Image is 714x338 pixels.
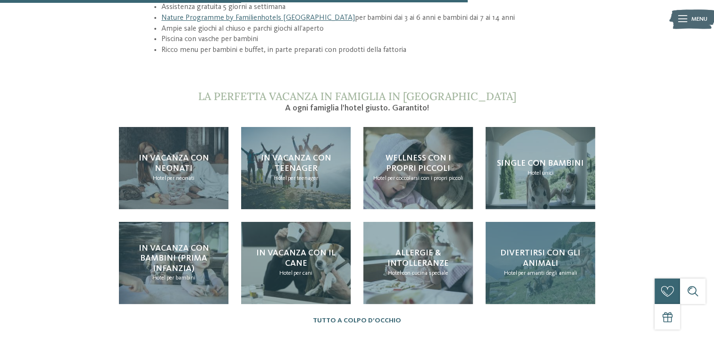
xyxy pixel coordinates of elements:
[500,249,580,268] span: Divertirsi con gli animali
[241,127,351,209] a: Fattoria per bambini nei Familienhotel: un sogno In vacanza con teenager Hotel per teenager
[161,2,559,13] li: Assistenza gratuita 5 giorni a settimana
[288,175,318,181] span: per teenager
[119,222,228,304] a: Fattoria per bambini nei Familienhotel: un sogno In vacanza con bambini (prima infanzia) Hotel pe...
[198,89,516,103] span: La perfetta vacanza in famiglia in [GEOGRAPHIC_DATA]
[402,270,448,276] span: con cucina speciale
[373,175,386,181] span: Hotel
[161,14,355,22] a: Nature Programme by Familienhotels [GEOGRAPHIC_DATA]
[294,270,312,276] span: per cani
[527,170,540,176] span: Hotel
[167,275,195,281] span: per bambini
[363,127,473,209] a: Fattoria per bambini nei Familienhotel: un sogno Wellness con i propri piccoli Hotel per coccolar...
[161,34,559,45] li: Piscina con vasche per bambini
[161,45,559,56] li: Ricco menu per bambini e buffet, in parte preparati con prodotti della fattoria
[313,317,401,325] a: Tutto a colpo d’occhio
[388,270,401,276] span: Hotel
[279,270,293,276] span: Hotel
[486,222,595,304] a: Fattoria per bambini nei Familienhotel: un sogno Divertirsi con gli animali Hotel per amanti degl...
[385,154,451,173] span: Wellness con i propri piccoli
[161,24,559,34] li: Ampie sale giochi al chiuso e parchi giochi all’aperto
[241,222,351,304] a: Fattoria per bambini nei Familienhotel: un sogno In vacanza con il cane Hotel per cani
[256,249,336,268] span: In vacanza con il cane
[139,244,209,273] span: In vacanza con bambini (prima infanzia)
[152,275,166,281] span: Hotel
[261,154,331,173] span: In vacanza con teenager
[486,127,595,209] a: Fattoria per bambini nei Familienhotel: un sogno Single con bambini Hotel unici
[167,175,194,181] span: per neonati
[504,270,517,276] span: Hotel
[363,222,473,304] a: Fattoria per bambini nei Familienhotel: un sogno Allergie & intolleranze Hotel con cucina speciale
[274,175,287,181] span: Hotel
[139,154,209,173] span: In vacanza con neonati
[497,159,584,168] span: Single con bambini
[541,170,553,176] span: unici
[153,175,166,181] span: Hotel
[387,249,449,268] span: Allergie & intolleranze
[119,127,228,209] a: Fattoria per bambini nei Familienhotel: un sogno In vacanza con neonati Hotel per neonati
[161,13,559,24] li: per bambini dai 3 ai 6 anni e bambini dai 7 ai 14 anni
[285,104,429,112] span: A ogni famiglia l’hotel giusto. Garantito!
[387,175,463,181] span: per coccolarsi con i propri piccoli
[518,270,577,276] span: per amanti degli animali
